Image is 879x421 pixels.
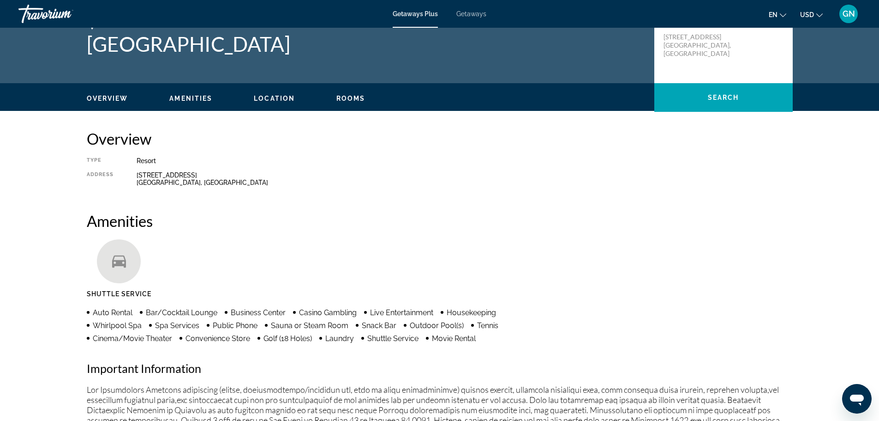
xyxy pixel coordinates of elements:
h2: Amenities [87,212,793,230]
span: Search [708,94,739,101]
span: Live Entertainment [370,308,433,317]
button: Change currency [800,8,823,21]
span: Whirlpool Spa [93,321,142,330]
iframe: Button to launch messaging window [842,384,872,414]
span: Tennis [477,321,498,330]
span: Casino Gambling [299,308,357,317]
span: Spa Services [155,321,199,330]
div: [STREET_ADDRESS] [GEOGRAPHIC_DATA], [GEOGRAPHIC_DATA] [137,171,792,186]
span: Auto Rental [93,308,132,317]
span: Amenities [169,95,212,102]
div: Resort [137,157,792,165]
button: Amenities [169,94,212,103]
span: GN [843,9,855,18]
span: Cinema/Movie Theater [93,334,172,343]
span: Laundry [325,334,354,343]
h1: [GEOGRAPHIC_DATA] [87,32,645,56]
a: Getaways [456,10,486,18]
span: Location [254,95,295,102]
h2: Overview [87,129,793,148]
span: Housekeeping [447,308,496,317]
button: Location [254,94,295,103]
button: Search [654,83,793,112]
span: Shuttle Service [367,334,419,343]
span: Public Phone [213,321,257,330]
span: Convenience Store [185,334,250,343]
button: Change language [769,8,786,21]
span: Golf (18 Holes) [263,334,312,343]
div: Type [87,157,114,165]
span: USD [800,11,814,18]
div: Address [87,171,114,186]
span: Movie Rental [432,334,476,343]
span: Outdoor Pool(s) [410,321,464,330]
a: Travorium [18,2,111,26]
button: Rooms [336,94,365,103]
span: Business Center [231,308,286,317]
span: Overview [87,95,128,102]
a: Getaways Plus [393,10,438,18]
span: Sauna or Steam Room [271,321,348,330]
span: Shuttle Service [87,290,152,298]
button: User Menu [837,4,861,24]
p: [STREET_ADDRESS] [GEOGRAPHIC_DATA], [GEOGRAPHIC_DATA] [664,33,737,58]
span: Snack Bar [362,321,396,330]
span: Rooms [336,95,365,102]
h2: Important Information [87,361,793,375]
span: Bar/Cocktail Lounge [146,308,217,317]
button: Overview [87,94,128,103]
span: en [769,11,777,18]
